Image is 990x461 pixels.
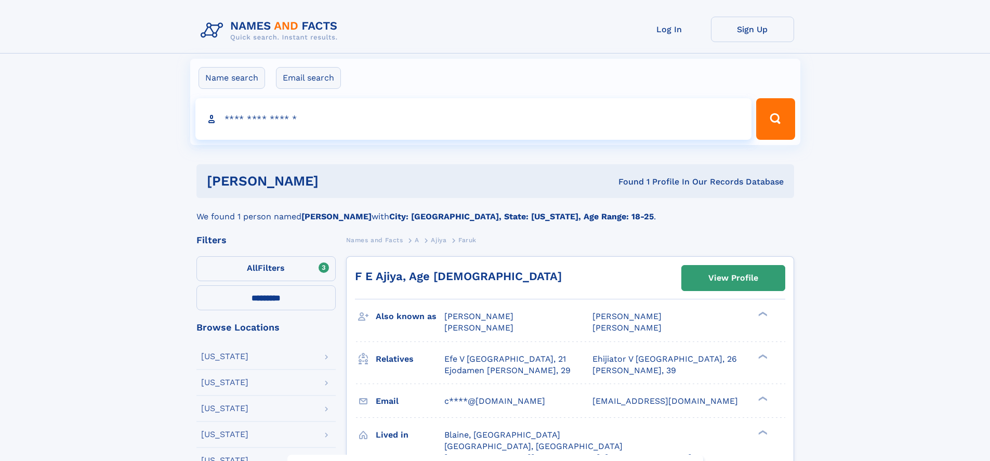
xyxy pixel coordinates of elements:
[682,266,785,291] a: View Profile
[207,175,469,188] h1: [PERSON_NAME]
[201,404,248,413] div: [US_STATE]
[431,236,446,244] span: Ajiya
[444,365,571,376] a: Ejodamen [PERSON_NAME], 29
[196,17,346,45] img: Logo Names and Facts
[444,323,513,333] span: [PERSON_NAME]
[301,212,372,221] b: [PERSON_NAME]
[708,266,758,290] div: View Profile
[201,430,248,439] div: [US_STATE]
[756,395,768,402] div: ❯
[468,176,784,188] div: Found 1 Profile In Our Records Database
[592,323,662,333] span: [PERSON_NAME]
[444,430,560,440] span: Blaine, [GEOGRAPHIC_DATA]
[415,236,419,244] span: A
[196,323,336,332] div: Browse Locations
[355,270,562,283] a: F E Ajiya, Age [DEMOGRAPHIC_DATA]
[346,233,403,246] a: Names and Facts
[431,233,446,246] a: Ajiya
[201,378,248,387] div: [US_STATE]
[247,263,258,273] span: All
[376,426,444,444] h3: Lived in
[376,350,444,368] h3: Relatives
[196,235,336,245] div: Filters
[592,311,662,321] span: [PERSON_NAME]
[376,392,444,410] h3: Email
[389,212,654,221] b: City: [GEOGRAPHIC_DATA], State: [US_STATE], Age Range: 18-25
[628,17,711,42] a: Log In
[711,17,794,42] a: Sign Up
[756,98,795,140] button: Search Button
[444,311,513,321] span: [PERSON_NAME]
[592,396,738,406] span: [EMAIL_ADDRESS][DOMAIN_NAME]
[201,352,248,361] div: [US_STATE]
[276,67,341,89] label: Email search
[195,98,752,140] input: search input
[592,365,676,376] a: [PERSON_NAME], 39
[199,67,265,89] label: Name search
[444,441,623,451] span: [GEOGRAPHIC_DATA], [GEOGRAPHIC_DATA]
[415,233,419,246] a: A
[756,429,768,436] div: ❯
[756,311,768,318] div: ❯
[444,353,566,365] a: Efe V [GEOGRAPHIC_DATA], 21
[196,256,336,281] label: Filters
[458,236,477,244] span: Faruk
[592,353,737,365] a: Ehijiator V [GEOGRAPHIC_DATA], 26
[376,308,444,325] h3: Also known as
[196,198,794,223] div: We found 1 person named with .
[756,353,768,360] div: ❯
